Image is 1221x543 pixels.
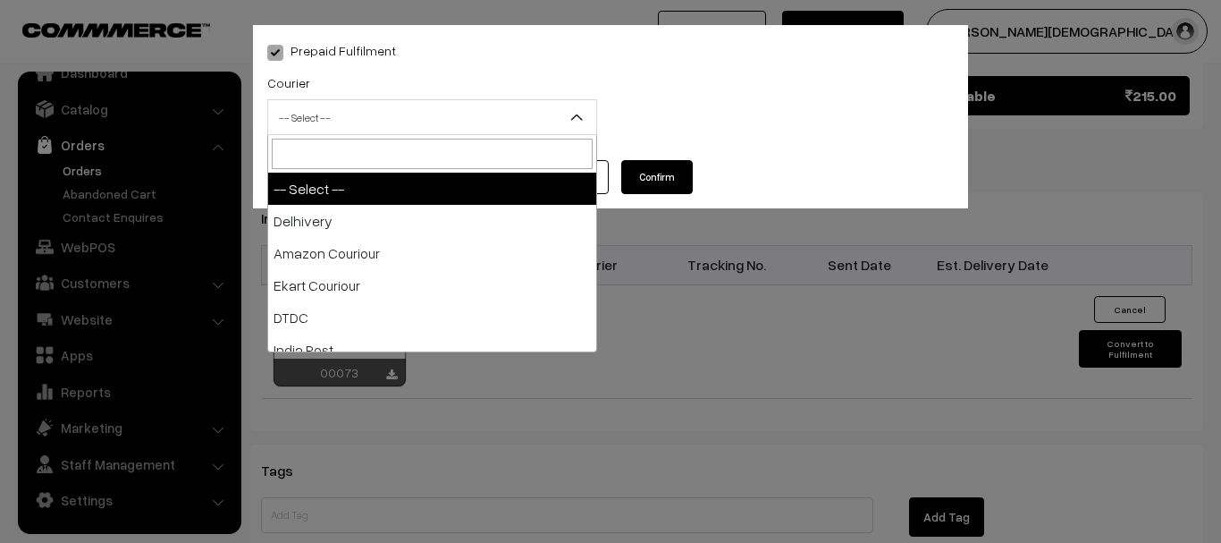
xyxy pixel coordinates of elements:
label: Courier [267,73,310,92]
label: Prepaid Fulfilment [267,41,396,60]
li: Amazon Couriour [268,237,596,269]
span: -- Select -- [267,99,597,135]
button: Confirm [621,160,693,194]
li: Ekart Couriour [268,269,596,301]
li: India Post [268,334,596,366]
li: Delhivery [268,205,596,237]
li: -- Select -- [268,173,596,205]
span: -- Select -- [268,102,596,133]
li: DTDC [268,301,596,334]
